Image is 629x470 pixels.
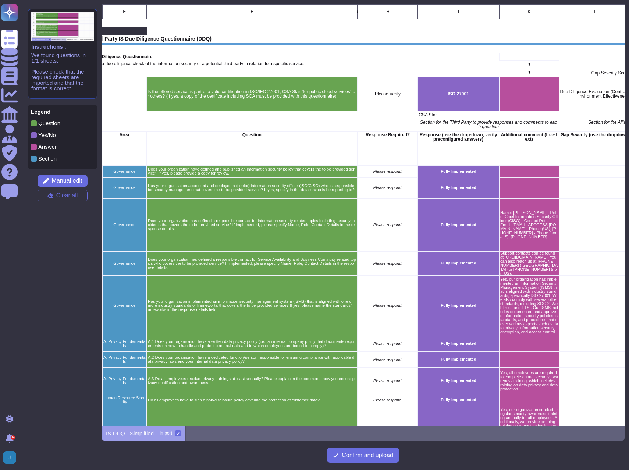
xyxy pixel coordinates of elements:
[419,304,498,308] p: Fully Implemented
[148,377,356,385] p: A.3 Do all employees receive privacy trainings at least annually? Please explain in the comments ...
[357,10,360,14] span: G
[419,113,498,117] p: CSA Star
[148,184,356,192] p: Has your organisation appointed and deployed a (senior) information security officer (ISO/CISO) w...
[11,435,15,440] div: 9+
[106,431,154,436] p: IS DDQ - Simplified
[38,156,57,161] p: Section
[359,304,417,308] p: Please respond:
[419,341,498,346] p: Fully Implemented
[359,358,417,362] p: Please respond:
[38,190,88,201] button: Clear all
[419,223,498,227] p: Fully Implemented
[342,452,393,458] span: Confirm and upload
[386,10,390,14] span: H
[148,340,356,348] p: A.1 Does your organization have a written data privacy policy (i.e., an internal company policy t...
[1,449,21,466] button: user
[103,223,146,227] p: Governance
[419,133,498,141] p: Response (use the drop-down, verify preconfigured answers)
[52,178,82,184] span: Manual edit
[359,379,417,383] p: Please respond:
[500,133,558,141] p: Additional comment (free-text)
[419,261,498,265] p: Fully Implemented
[419,379,498,383] p: Fully Implemented
[359,169,417,173] p: Please respond:
[103,355,146,364] p: A. Privacy Fundamentals
[419,357,498,361] p: Fully Implemented
[148,355,356,364] p: A.2 Does your organisation have a dedicated function/person responsible for ensuring compliance w...
[148,133,356,137] p: Question
[38,120,60,126] p: Question
[38,144,57,150] p: Answer
[528,10,531,14] span: K
[251,10,253,14] span: F
[419,92,498,96] p: ISO 27001
[359,223,417,227] p: Please respond:
[359,92,417,96] p: Please Verify
[103,133,146,137] p: Area
[148,90,356,98] p: Is the offered service is part of a valid certification in ISO/IEC 27001, CSA Star (for public cl...
[102,4,625,426] div: grid
[359,398,417,402] p: Please respond:
[359,186,417,190] p: Please respond:
[3,451,16,464] img: user
[500,71,558,75] p: 1
[103,377,146,385] p: A. Privacy Fundamentals
[56,193,78,199] span: Clear all
[103,169,146,173] p: Governance
[458,10,459,14] span: I
[31,12,94,41] img: instruction
[500,211,558,239] p: Name: [PERSON_NAME] - Role: Chief Information Security Officer (CISO) - Contact Details: - Email:...
[103,340,146,348] p: A. Privacy Fundamentals
[31,109,94,115] p: Legend
[419,120,558,129] p: Section for the Third Party to provide responses and comments to each question
[500,63,558,67] p: 1
[38,175,88,187] button: Manual edit
[500,277,558,334] p: Yes, our organization has implemented an Information Security Management System (ISMS) that is al...
[160,431,172,435] div: Import
[103,186,146,190] p: Governance
[419,169,498,173] p: Fully Implemented
[359,133,417,137] p: Response Required?
[38,132,56,138] p: Yes/No
[327,448,399,463] button: Confirm and upload
[103,262,146,266] p: Governance
[148,257,356,270] p: Does your organization has defined a responsible contact for Service Availability and Business Co...
[43,62,498,66] p: This questionnaire is used for a due diligence check of the information security of a potential t...
[500,408,558,452] p: Yes, our organization conducts regular security awareness training annually for all employees. Ad...
[148,219,356,231] p: Does your organization has defined a responsible contact for information security related topics ...
[148,398,356,402] p: Do all employees have to sign a non-disclosure policy covering the protection of customer data?
[419,186,498,190] p: Fully Implemented
[148,167,356,175] p: Does your organization have defined and published an information security policy that covers the ...
[103,304,146,308] p: Governance
[500,251,558,276] p: Support contacts can be found at [URL][DOMAIN_NAME]. You can also reach us at [PHONE_NUMBER] ([GE...
[31,44,94,49] p: Instructions :
[359,342,417,346] p: Please respond:
[148,299,356,312] p: Has your organisation implemented an information security management system (ISMS) that is aligne...
[103,396,146,404] p: Human Resource Security
[123,10,126,14] span: E
[419,398,498,402] p: Fully Implemented
[359,262,417,266] p: Please respond:
[594,10,597,14] span: L
[31,52,94,91] p: We found questions in 1/1 sheets. Please check that the required sheets are imported and that the...
[500,371,558,391] p: Yes, all employees are required to complete annual security awareness training, which includes tr...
